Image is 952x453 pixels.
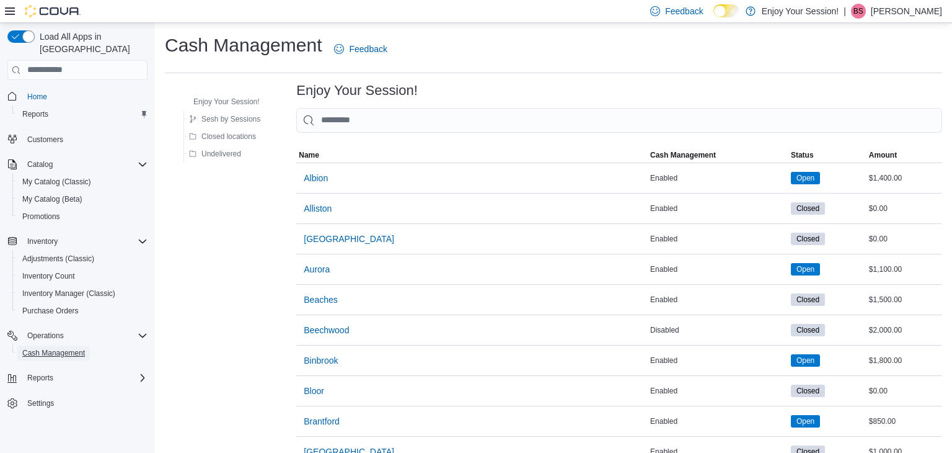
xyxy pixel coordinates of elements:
[866,292,942,307] div: $1,500.00
[12,285,152,302] button: Inventory Manager (Classic)
[648,171,788,186] div: Enabled
[22,109,48,119] span: Reports
[22,234,63,249] button: Inventory
[22,234,148,249] span: Inventory
[304,172,328,184] span: Albion
[648,414,788,429] div: Enabled
[22,212,60,222] span: Promotions
[866,201,942,216] div: $0.00
[22,328,148,343] span: Operations
[17,269,80,284] a: Inventory Count
[788,148,866,163] button: Status
[299,409,345,434] button: Brantford
[22,395,148,411] span: Settings
[17,303,84,318] a: Purchase Orders
[2,156,152,173] button: Catalog
[17,269,148,284] span: Inventory Count
[299,150,319,160] span: Name
[12,191,152,208] button: My Catalog (Beta)
[17,107,148,122] span: Reports
[791,294,825,306] span: Closed
[299,166,333,191] button: Albion
[12,267,152,285] button: Inventory Count
[299,257,335,282] button: Aurora
[22,132,148,147] span: Customers
[349,43,387,55] span: Feedback
[869,150,897,160] span: Amount
[304,233,394,245] span: [GEOGRAPHIC_DATA]
[791,150,814,160] span: Status
[22,289,115,298] span: Inventory Manager (Classic)
[22,396,59,411] a: Settings
[35,30,148,55] span: Load All Apps in [GEOGRAPHIC_DATA]
[866,231,942,246] div: $0.00
[866,383,942,398] div: $0.00
[796,416,814,427] span: Open
[791,172,820,184] span: Open
[27,398,54,408] span: Settings
[22,194,82,204] span: My Catalog (Beta)
[796,385,819,397] span: Closed
[866,353,942,368] div: $1,800.00
[866,323,942,338] div: $2,000.00
[17,346,148,361] span: Cash Management
[17,209,148,224] span: Promotions
[665,5,703,17] span: Feedback
[22,157,58,172] button: Catalog
[2,369,152,387] button: Reports
[853,4,863,19] span: BS
[648,231,788,246] div: Enabled
[201,132,256,141] span: Closed locations
[304,354,338,367] span: Binbrook
[17,286,148,301] span: Inventory Manager (Classic)
[2,327,152,344] button: Operations
[304,415,340,428] span: Brantford
[22,271,75,281] span: Inventory Count
[22,306,79,316] span: Purchase Orders
[791,263,820,276] span: Open
[796,203,819,214] span: Closed
[866,414,942,429] div: $850.00
[650,150,716,160] span: Cash Management
[296,108,942,133] input: This is a search bar. As you type, the results lower in the page will automatically filter.
[27,331,64,341] span: Operations
[17,174,148,189] span: My Catalog (Classic)
[27,236,58,246] span: Inventory
[296,148,648,163] button: Name
[27,159,53,169] span: Catalog
[22,254,94,264] span: Adjustments (Classic)
[2,130,152,148] button: Customers
[851,4,866,19] div: Blake Stocco
[22,132,68,147] a: Customers
[25,5,81,17] img: Cova
[17,286,120,301] a: Inventory Manager (Classic)
[791,202,825,215] span: Closed
[796,264,814,275] span: Open
[27,92,47,102] span: Home
[12,173,152,191] button: My Catalog (Classic)
[648,148,788,163] button: Cash Management
[17,192,148,207] span: My Catalog (Beta)
[17,251,148,266] span: Adjustments (Classic)
[648,383,788,398] div: Enabled
[648,201,788,216] div: Enabled
[866,171,942,186] div: $1,400.00
[304,294,337,306] span: Beaches
[304,385,324,397] span: Bloor
[22,348,85,358] span: Cash Management
[762,4,839,19] p: Enjoy Your Session!
[165,33,322,58] h1: Cash Management
[12,208,152,225] button: Promotions
[304,324,349,336] span: Beechwood
[299,196,337,221] button: Alliston
[791,233,825,245] span: Closed
[299,379,329,403] button: Bloor
[22,370,58,385] button: Reports
[871,4,942,19] p: [PERSON_NAME]
[304,202,332,215] span: Alliston
[791,415,820,428] span: Open
[866,148,942,163] button: Amount
[193,97,260,107] span: Enjoy Your Session!
[791,385,825,397] span: Closed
